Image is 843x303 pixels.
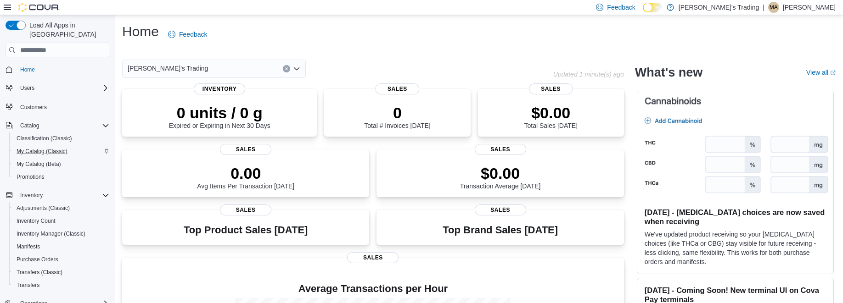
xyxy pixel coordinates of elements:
[13,254,62,265] a: Purchase Orders
[20,104,47,111] span: Customers
[9,279,113,292] button: Transfers
[13,215,59,226] a: Inventory Count
[17,101,109,112] span: Customers
[13,241,109,252] span: Manifests
[13,133,109,144] span: Classification (Classic)
[783,2,836,13] p: [PERSON_NAME]
[443,225,558,236] h3: Top Brand Sales [DATE]
[17,190,46,201] button: Inventory
[806,69,836,76] a: View allExternal link
[9,158,113,171] button: My Catalog (Beta)
[529,83,573,94] span: Sales
[13,280,109,291] span: Transfers
[635,65,702,80] h2: What's new
[179,30,207,39] span: Feedback
[13,171,48,182] a: Promotions
[20,66,35,73] span: Home
[2,189,113,202] button: Inventory
[122,22,159,41] h1: Home
[293,65,300,72] button: Open list of options
[2,82,113,94] button: Users
[17,64,109,75] span: Home
[13,146,109,157] span: My Catalog (Classic)
[524,104,578,129] div: Total Sales [DATE]
[9,266,113,279] button: Transfers (Classic)
[679,2,759,13] p: [PERSON_NAME]'s Trading
[13,203,73,214] a: Adjustments (Classic)
[17,230,85,237] span: Inventory Manager (Classic)
[17,120,43,131] button: Catalog
[768,2,779,13] div: Marshall Anselmo
[13,133,76,144] a: Classification (Classic)
[220,204,271,215] span: Sales
[13,254,109,265] span: Purchase Orders
[13,159,109,170] span: My Catalog (Beta)
[17,102,51,113] a: Customers
[376,83,419,94] span: Sales
[17,120,109,131] span: Catalog
[26,21,109,39] span: Load All Apps in [GEOGRAPHIC_DATA]
[20,192,43,199] span: Inventory
[460,164,541,190] div: Transaction Average [DATE]
[17,64,39,75] a: Home
[283,65,290,72] button: Clear input
[364,104,430,122] p: 0
[129,283,617,294] h4: Average Transactions per Hour
[2,119,113,132] button: Catalog
[20,84,34,92] span: Users
[164,25,211,44] a: Feedback
[20,122,39,129] span: Catalog
[13,228,89,239] a: Inventory Manager (Classic)
[17,135,72,142] span: Classification (Classic)
[9,132,113,145] button: Classification (Classic)
[17,148,67,155] span: My Catalog (Classic)
[830,70,836,76] svg: External link
[13,267,109,278] span: Transfers (Classic)
[645,208,826,226] h3: [DATE] - [MEDICAL_DATA] choices are now saved when receiving
[169,104,270,129] div: Expired or Expiring in Next 30 Days
[17,204,70,212] span: Adjustments (Classic)
[17,173,45,181] span: Promotions
[17,217,56,225] span: Inventory Count
[347,252,399,263] span: Sales
[197,164,294,182] p: 0.00
[2,100,113,113] button: Customers
[2,63,113,76] button: Home
[475,204,526,215] span: Sales
[475,144,526,155] span: Sales
[9,145,113,158] button: My Catalog (Classic)
[460,164,541,182] p: $0.00
[184,225,308,236] h3: Top Product Sales [DATE]
[13,228,109,239] span: Inventory Manager (Classic)
[13,267,66,278] a: Transfers (Classic)
[18,3,60,12] img: Cova
[9,215,113,227] button: Inventory Count
[553,71,624,78] p: Updated 1 minute(s) ago
[17,243,40,250] span: Manifests
[13,280,43,291] a: Transfers
[643,3,662,12] input: Dark Mode
[17,269,62,276] span: Transfers (Classic)
[17,83,38,94] button: Users
[197,164,294,190] div: Avg Items Per Transaction [DATE]
[9,253,113,266] button: Purchase Orders
[128,63,208,74] span: [PERSON_NAME]'s Trading
[9,202,113,215] button: Adjustments (Classic)
[13,241,44,252] a: Manifests
[645,230,826,266] p: We've updated product receiving so your [MEDICAL_DATA] choices (like THCa or CBG) stay visible fo...
[169,104,270,122] p: 0 units / 0 g
[17,256,58,263] span: Purchase Orders
[13,215,109,226] span: Inventory Count
[763,2,764,13] p: |
[194,83,245,94] span: Inventory
[17,83,109,94] span: Users
[607,3,635,12] span: Feedback
[13,159,65,170] a: My Catalog (Beta)
[17,281,39,289] span: Transfers
[9,227,113,240] button: Inventory Manager (Classic)
[364,104,430,129] div: Total # Invoices [DATE]
[220,144,271,155] span: Sales
[9,171,113,183] button: Promotions
[13,171,109,182] span: Promotions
